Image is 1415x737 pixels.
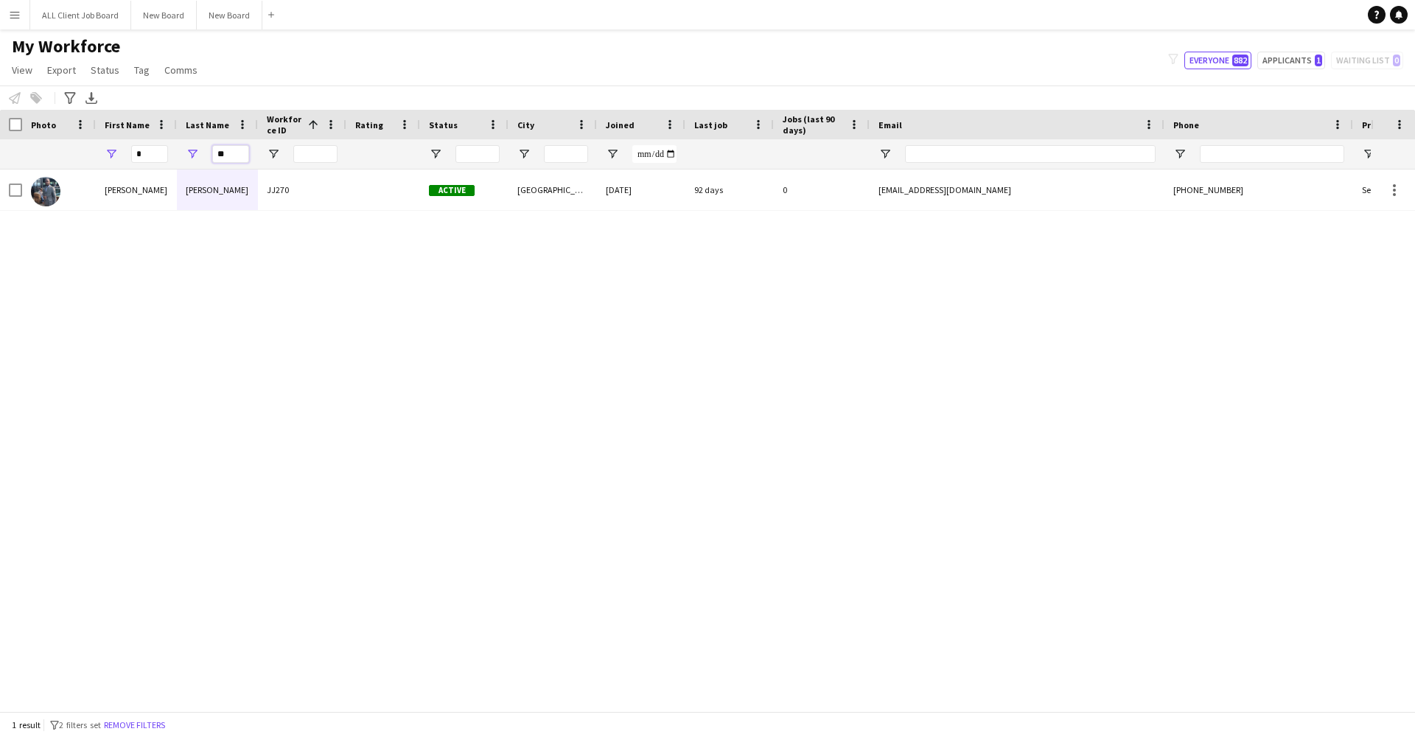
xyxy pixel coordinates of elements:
button: Open Filter Menu [1173,147,1187,161]
input: Status Filter Input [455,145,500,163]
button: ALL Client Job Board [30,1,131,29]
div: [DATE] [597,170,685,210]
div: JJ270 [258,170,346,210]
button: Open Filter Menu [606,147,619,161]
div: 92 days [685,170,774,210]
button: Open Filter Menu [267,147,280,161]
span: Export [47,63,76,77]
span: Status [429,119,458,130]
span: Status [91,63,119,77]
span: Joined [606,119,635,130]
button: Open Filter Menu [1362,147,1375,161]
span: Rating [355,119,383,130]
span: My Workforce [12,35,120,57]
div: [PERSON_NAME] [177,170,258,210]
div: [EMAIL_ADDRESS][DOMAIN_NAME] [870,170,1164,210]
span: Photo [31,119,56,130]
span: View [12,63,32,77]
span: 1 [1315,55,1322,66]
span: 2 filters set [59,719,101,730]
button: Open Filter Menu [186,147,199,161]
button: Remove filters [101,717,168,733]
span: Phone [1173,119,1199,130]
input: Joined Filter Input [632,145,677,163]
button: New Board [197,1,262,29]
button: New Board [131,1,197,29]
input: City Filter Input [544,145,588,163]
input: Last Name Filter Input [212,145,249,163]
input: Workforce ID Filter Input [293,145,338,163]
span: Comms [164,63,198,77]
a: Tag [128,60,156,80]
input: First Name Filter Input [131,145,168,163]
div: [GEOGRAPHIC_DATA] [509,170,597,210]
input: Email Filter Input [905,145,1156,163]
div: [PHONE_NUMBER] [1164,170,1353,210]
div: [PERSON_NAME] [96,170,177,210]
span: Jobs (last 90 days) [783,113,843,136]
input: Phone Filter Input [1200,145,1344,163]
span: First Name [105,119,150,130]
span: City [517,119,534,130]
button: Open Filter Menu [517,147,531,161]
span: Last Name [186,119,229,130]
span: 882 [1232,55,1248,66]
app-action-btn: Export XLSX [83,89,100,107]
button: Applicants1 [1257,52,1325,69]
button: Open Filter Menu [105,147,118,161]
span: Tag [134,63,150,77]
a: Export [41,60,82,80]
a: Comms [158,60,203,80]
button: Open Filter Menu [878,147,892,161]
span: Workforce ID [267,113,302,136]
span: Active [429,185,475,196]
span: Email [878,119,902,130]
div: 0 [774,170,870,210]
button: Everyone882 [1184,52,1251,69]
app-action-btn: Advanced filters [61,89,79,107]
span: Profile [1362,119,1391,130]
span: Last job [694,119,727,130]
button: Open Filter Menu [429,147,442,161]
a: View [6,60,38,80]
a: Status [85,60,125,80]
img: Dwayne Foster [31,177,60,206]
